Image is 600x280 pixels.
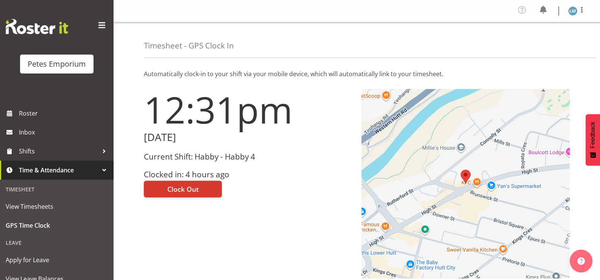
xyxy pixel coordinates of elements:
p: Automatically clock-in to your shift via your mobile device, which will automatically link to you... [144,69,570,78]
div: Petes Emporium [28,58,86,70]
a: GPS Time Clock [2,216,112,235]
span: GPS Time Clock [6,220,108,231]
h1: 12:31pm [144,89,352,130]
span: Roster [19,108,110,119]
span: Feedback [589,122,596,148]
button: Feedback - Show survey [586,114,600,166]
a: View Timesheets [2,197,112,216]
a: Apply for Leave [2,250,112,269]
span: Inbox [19,127,110,138]
h3: Current Shift: Habby - Habby 4 [144,152,352,161]
h4: Timesheet - GPS Clock In [144,41,234,50]
span: View Timesheets [6,201,108,212]
img: lianne-morete5410.jpg [568,6,577,16]
button: Clock Out [144,181,222,197]
img: Rosterit website logo [6,19,68,34]
h3: Clocked in: 4 hours ago [144,170,352,179]
span: Shifts [19,145,98,157]
h2: [DATE] [144,131,352,143]
div: Timesheet [2,181,112,197]
span: Clock Out [167,184,199,194]
img: help-xxl-2.png [577,257,585,265]
span: Time & Attendance [19,164,98,176]
span: Apply for Leave [6,254,108,266]
div: Leave [2,235,112,250]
